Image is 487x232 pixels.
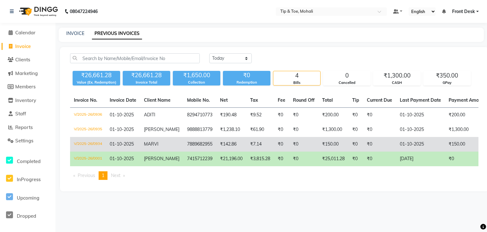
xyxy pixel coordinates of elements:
div: ₹1,650.00 [173,71,220,80]
div: Bills [273,80,320,85]
td: ₹61.90 [246,122,274,137]
div: GPay [424,80,471,85]
span: Invoice No. [74,97,97,103]
span: Tip [352,97,359,103]
span: Calendar [15,30,36,36]
td: ₹0 [274,137,289,152]
div: ₹0 [223,71,270,80]
span: [PERSON_NAME] [144,126,179,132]
td: 7415712239 [183,152,216,166]
td: V/2025-26/0935 [70,122,106,137]
td: 8294710773 [183,108,216,123]
span: Marketing [15,70,38,76]
span: 01-10-2025 [110,156,134,161]
td: ₹0 [363,152,396,166]
span: 01-10-2025 [110,141,134,147]
span: [PERSON_NAME] [144,156,179,161]
td: ₹0 [274,108,289,123]
b: 08047224946 [70,3,98,20]
td: 01-10-2025 [396,122,445,137]
td: ₹190.48 [216,108,246,123]
span: Clients [15,57,30,63]
span: Fee [278,97,285,103]
div: Collection [173,80,220,85]
a: PREVIOUS INVOICES [92,28,142,39]
input: Search by Name/Mobile/Email/Invoice No [70,53,200,63]
td: ₹0 [289,108,318,123]
nav: Pagination [70,171,478,180]
a: Calendar [2,29,54,37]
a: INVOICE [66,31,84,36]
span: Invoice [15,43,31,49]
span: Next [111,173,120,178]
td: V/2025-26/0934 [70,137,106,152]
td: ₹1,238.10 [216,122,246,137]
span: Tax [250,97,258,103]
a: Marketing [2,70,54,77]
div: Cancelled [323,80,370,85]
td: ₹150.00 [318,137,348,152]
td: ₹0 [289,137,318,152]
td: ₹0 [363,137,396,152]
div: Value (Ex. Redemption) [73,80,120,85]
div: CASH [373,80,420,85]
span: Previous [78,173,95,178]
td: 01-10-2025 [396,137,445,152]
td: ₹0 [363,122,396,137]
a: Inventory [2,97,54,104]
td: ₹0 [363,108,396,123]
div: ₹26,661.28 [123,71,170,80]
span: Members [15,84,36,90]
td: ₹25,011.28 [318,152,348,166]
td: 9888813779 [183,122,216,137]
td: ₹0 [289,122,318,137]
span: 1 [102,173,104,178]
div: ₹26,661.28 [73,71,120,80]
span: Invoice Date [110,97,136,103]
span: Total [322,97,333,103]
span: InProgress [17,176,41,182]
span: Mobile No. [187,97,210,103]
td: ₹200.00 [318,108,348,123]
td: V/2025-26/0936 [70,108,106,123]
td: ₹142.86 [216,137,246,152]
td: ₹0 [274,152,289,166]
td: [DATE] [396,152,445,166]
span: 01-10-2025 [110,126,134,132]
div: ₹1,300.00 [373,71,420,80]
div: Invoice Total [123,80,170,85]
div: 4 [273,71,320,80]
td: 7889682955 [183,137,216,152]
span: Current Due [367,97,392,103]
td: ₹21,196.00 [216,152,246,166]
span: Round Off [293,97,315,103]
span: Client Name [144,97,171,103]
td: ₹0 [348,152,363,166]
a: Reports [2,124,54,131]
a: Members [2,83,54,91]
a: Invoice [2,43,54,50]
span: Dropped [17,213,36,219]
span: Net [220,97,228,103]
span: MARVI [144,141,159,147]
span: Last Payment Date [400,97,441,103]
td: V/2025-26/0001 [70,152,106,166]
div: ₹350.00 [424,71,471,80]
td: ₹0 [348,122,363,137]
span: Completed [17,158,41,164]
td: ₹0 [348,108,363,123]
div: 0 [323,71,370,80]
td: ₹7.14 [246,137,274,152]
a: Settings [2,137,54,145]
span: 01-10-2025 [110,112,134,118]
span: Staff [15,111,26,117]
span: Settings [15,138,33,144]
a: Staff [2,110,54,118]
a: Clients [2,56,54,64]
img: logo [16,3,60,20]
td: ₹9.52 [246,108,274,123]
td: 01-10-2025 [396,108,445,123]
td: ₹1,300.00 [318,122,348,137]
span: ADITI [144,112,155,118]
div: Redemption [223,80,270,85]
